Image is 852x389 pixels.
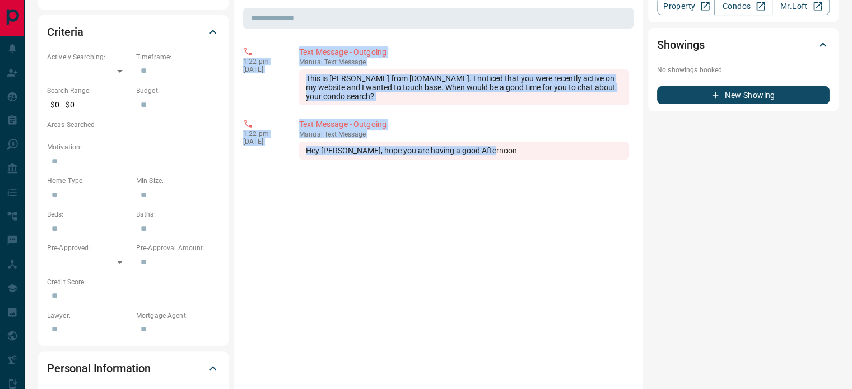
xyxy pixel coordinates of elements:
h2: Criteria [47,23,83,41]
div: Criteria [47,18,220,45]
p: Text Message - Outgoing [299,46,629,58]
p: Pre-Approved: [47,243,131,253]
p: Beds: [47,209,131,219]
p: Home Type: [47,176,131,186]
h2: Personal Information [47,359,151,377]
p: Text Message [299,130,629,138]
button: New Showing [657,86,830,104]
h2: Showings [657,36,705,54]
div: This is [PERSON_NAME] from [DOMAIN_NAME]. I noticed that you were recently active on my website a... [299,69,629,105]
p: Lawyer: [47,311,131,321]
p: Pre-Approval Amount: [136,243,220,253]
p: Motivation: [47,142,220,152]
div: Hey [PERSON_NAME], hope you are having a good Afternoon [299,142,629,160]
div: Showings [657,31,830,58]
p: Actively Searching: [47,52,131,62]
p: Text Message [299,58,629,66]
p: Areas Searched: [47,120,220,130]
span: manual [299,130,323,138]
p: Credit Score: [47,277,220,287]
p: Budget: [136,86,220,96]
p: Search Range: [47,86,131,96]
p: Mortgage Agent: [136,311,220,321]
p: 1:22 pm [243,130,282,138]
p: 1:22 pm [243,58,282,65]
p: Baths: [136,209,220,219]
p: $0 - $0 [47,96,131,114]
p: Min Size: [136,176,220,186]
div: Personal Information [47,355,220,382]
span: manual [299,58,323,66]
p: [DATE] [243,65,282,73]
p: [DATE] [243,138,282,146]
p: No showings booked [657,65,830,75]
p: Text Message - Outgoing [299,119,629,130]
p: Timeframe: [136,52,220,62]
